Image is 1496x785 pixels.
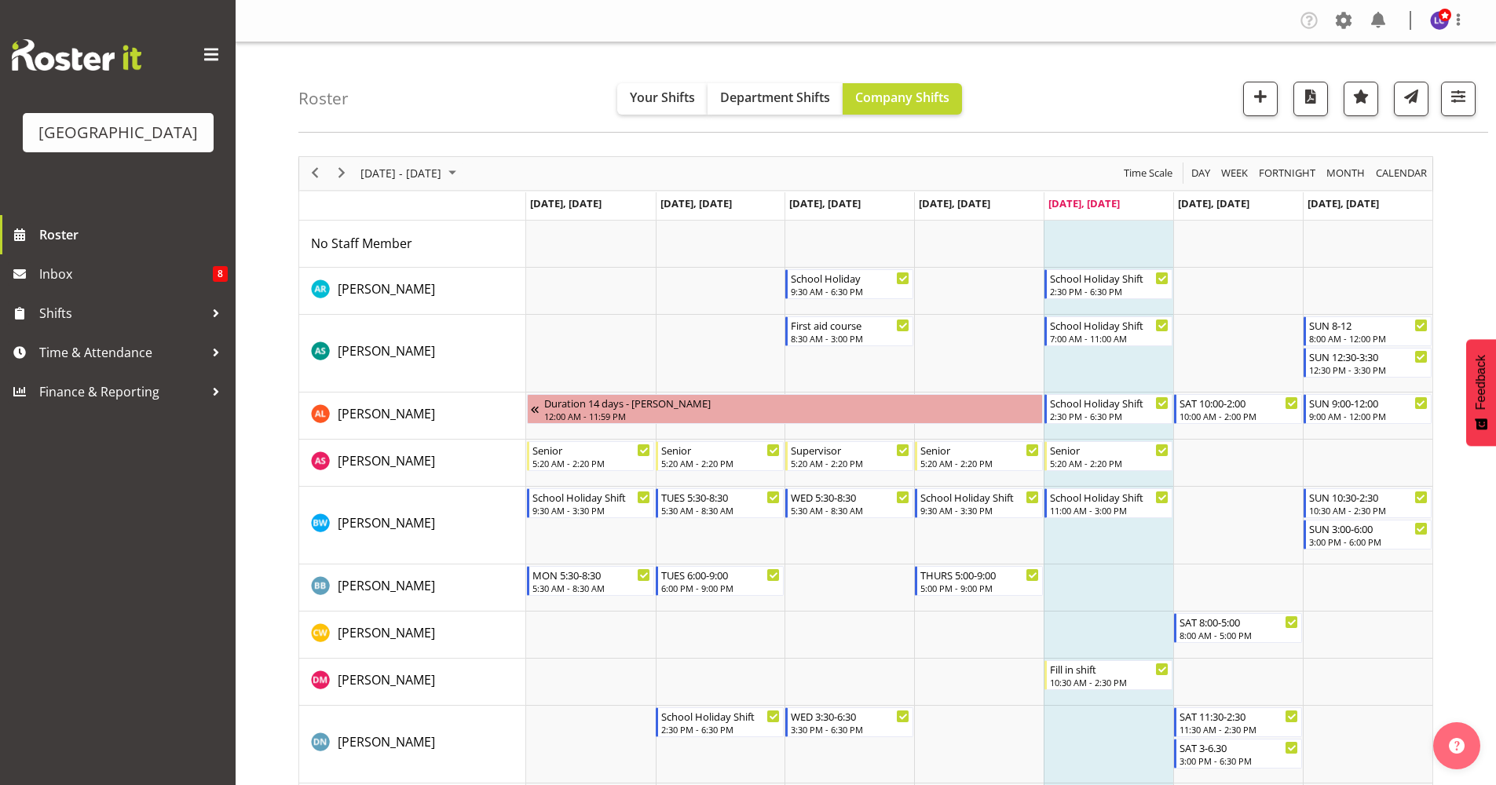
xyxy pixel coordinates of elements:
[1050,317,1169,333] div: School Holiday Shift
[532,582,651,594] div: 5:30 AM - 8:30 AM
[331,163,353,183] button: Next
[785,441,913,471] div: Alex Sansom"s event - Supervisor Begin From Wednesday, October 1, 2025 at 5:20:00 AM GMT+13:00 En...
[1394,82,1428,116] button: Send a list of all shifts for the selected filtered period to all rostered employees.
[1044,394,1172,424] div: Alex Laverty"s event - School Holiday Shift Begin From Friday, October 3, 2025 at 2:30:00 PM GMT+...
[298,89,349,108] h4: Roster
[338,280,435,298] span: [PERSON_NAME]
[1174,613,1302,643] div: Cain Wilson"s event - SAT 8:00-5:00 Begin From Saturday, October 4, 2025 at 8:00:00 AM GMT+13:00 ...
[305,163,326,183] button: Previous
[920,582,1039,594] div: 5:00 PM - 9:00 PM
[661,457,780,469] div: 5:20 AM - 2:20 PM
[660,196,732,210] span: [DATE], [DATE]
[299,659,526,706] td: Devon Morris-Brown resource
[359,163,443,183] span: [DATE] - [DATE]
[1180,739,1298,755] div: SAT 3-6.30
[1374,163,1428,183] span: calendar
[527,441,655,471] div: Alex Sansom"s event - Senior Begin From Monday, September 29, 2025 at 5:20:00 AM GMT+13:00 Ends A...
[39,341,204,364] span: Time & Attendance
[920,567,1039,582] div: THURS 5:00-9:00
[338,342,435,360] span: [PERSON_NAME]
[1243,82,1278,116] button: Add a new shift
[1304,316,1432,346] div: Ajay Smith"s event - SUN 8-12 Begin From Sunday, October 5, 2025 at 8:00:00 AM GMT+13:00 Ends At ...
[338,405,435,422] span: [PERSON_NAME]
[338,513,435,532] a: [PERSON_NAME]
[338,576,435,595] a: [PERSON_NAME]
[661,582,780,594] div: 6:00 PM - 9:00 PM
[532,489,651,505] div: School Holiday Shift
[1344,82,1378,116] button: Highlight an important date within the roster.
[1309,504,1428,517] div: 10:30 AM - 2:30 PM
[791,457,909,469] div: 5:20 AM - 2:20 PM
[1044,488,1172,518] div: Ben Wyatt"s event - School Holiday Shift Begin From Friday, October 3, 2025 at 11:00:00 AM GMT+13...
[299,315,526,392] td: Ajay Smith resource
[1050,410,1169,422] div: 2:30 PM - 6:30 PM
[1441,82,1476,116] button: Filter Shifts
[1048,196,1120,210] span: [DATE], [DATE]
[532,567,651,582] div: MON 5:30-8:30
[720,89,830,106] span: Department Shifts
[1466,339,1496,446] button: Feedback - Show survey
[1174,394,1302,424] div: Alex Laverty"s event - SAT 10:00-2:00 Begin From Saturday, October 4, 2025 at 10:00:00 AM GMT+13:...
[544,395,1040,411] div: Duration 14 days - [PERSON_NAME]
[1256,163,1319,183] button: Fortnight
[213,266,228,282] span: 8
[338,732,435,751] a: [PERSON_NAME]
[1304,394,1432,424] div: Alex Laverty"s event - SUN 9:00-12:00 Begin From Sunday, October 5, 2025 at 9:00:00 AM GMT+13:00 ...
[785,316,913,346] div: Ajay Smith"s event - First aid course Begin From Wednesday, October 1, 2025 at 8:30:00 AM GMT+13:...
[39,262,213,286] span: Inbox
[785,269,913,299] div: Addison Robertson"s event - School Holiday Begin From Wednesday, October 1, 2025 at 9:30:00 AM GM...
[1180,614,1298,630] div: SAT 8:00-5:00
[1309,535,1428,548] div: 3:00 PM - 6:00 PM
[1449,738,1465,754] img: help-xxl-2.png
[915,488,1043,518] div: Ben Wyatt"s event - School Holiday Shift Begin From Thursday, October 2, 2025 at 9:30:00 AM GMT+1...
[530,196,602,210] span: [DATE], [DATE]
[532,457,651,469] div: 5:20 AM - 2:20 PM
[1304,488,1432,518] div: Ben Wyatt"s event - SUN 10:30-2:30 Begin From Sunday, October 5, 2025 at 10:30:00 AM GMT+13:00 En...
[1050,395,1169,411] div: School Holiday Shift
[843,83,962,115] button: Company Shifts
[1293,82,1328,116] button: Download a PDF of the roster according to the set date range.
[38,121,198,144] div: [GEOGRAPHIC_DATA]
[1373,163,1430,183] button: Month
[527,394,1044,424] div: Alex Laverty"s event - Duration 14 days - Alex Laverty Begin From Thursday, September 18, 2025 at...
[299,440,526,487] td: Alex Sansom resource
[1309,332,1428,345] div: 8:00 AM - 12:00 PM
[338,404,435,423] a: [PERSON_NAME]
[1309,363,1428,376] div: 12:30 PM - 3:30 PM
[656,707,784,737] div: Drew Nielsen"s event - School Holiday Shift Begin From Tuesday, September 30, 2025 at 2:30:00 PM ...
[791,708,909,724] div: WED 3:30-6:30
[1189,163,1213,183] button: Timeline Day
[1050,489,1169,505] div: School Holiday Shift
[1304,520,1432,549] div: Ben Wyatt"s event - SUN 3:00-6:00 Begin From Sunday, October 5, 2025 at 3:00:00 PM GMT+13:00 Ends...
[1180,708,1298,724] div: SAT 11:30-2:30
[1122,163,1174,183] span: Time Scale
[299,487,526,564] td: Ben Wyatt resource
[39,223,228,246] span: Roster
[1474,355,1488,410] span: Feedback
[1180,395,1298,411] div: SAT 10:00-2:00
[1044,660,1172,690] div: Devon Morris-Brown"s event - Fill in shift Begin From Friday, October 3, 2025 at 10:30:00 AM GMT+...
[338,451,435,470] a: [PERSON_NAME]
[1308,196,1379,210] span: [DATE], [DATE]
[785,707,913,737] div: Drew Nielsen"s event - WED 3:30-6:30 Begin From Wednesday, October 1, 2025 at 3:30:00 PM GMT+13:0...
[1309,520,1428,536] div: SUN 3:00-6:00
[785,488,913,518] div: Ben Wyatt"s event - WED 5:30-8:30 Begin From Wednesday, October 1, 2025 at 5:30:00 AM GMT+13:00 E...
[920,457,1039,469] div: 5:20 AM - 2:20 PM
[532,504,651,517] div: 9:30 AM - 3:30 PM
[791,723,909,736] div: 3:30 PM - 6:30 PM
[1309,395,1428,411] div: SUN 9:00-12:00
[791,489,909,505] div: WED 5:30-8:30
[527,566,655,596] div: Bradley Barton"s event - MON 5:30-8:30 Begin From Monday, September 29, 2025 at 5:30:00 AM GMT+13...
[1180,754,1298,767] div: 3:00 PM - 6:30 PM
[656,566,784,596] div: Bradley Barton"s event - TUES 6:00-9:00 Begin From Tuesday, September 30, 2025 at 6:00:00 PM GMT+...
[355,157,466,190] div: Sep 29 - Oct 05, 2025
[338,623,435,642] a: [PERSON_NAME]
[1309,410,1428,422] div: 9:00 AM - 12:00 PM
[1050,504,1169,517] div: 11:00 AM - 3:00 PM
[630,89,695,106] span: Your Shifts
[1121,163,1176,183] button: Time Scale
[661,708,780,724] div: School Holiday Shift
